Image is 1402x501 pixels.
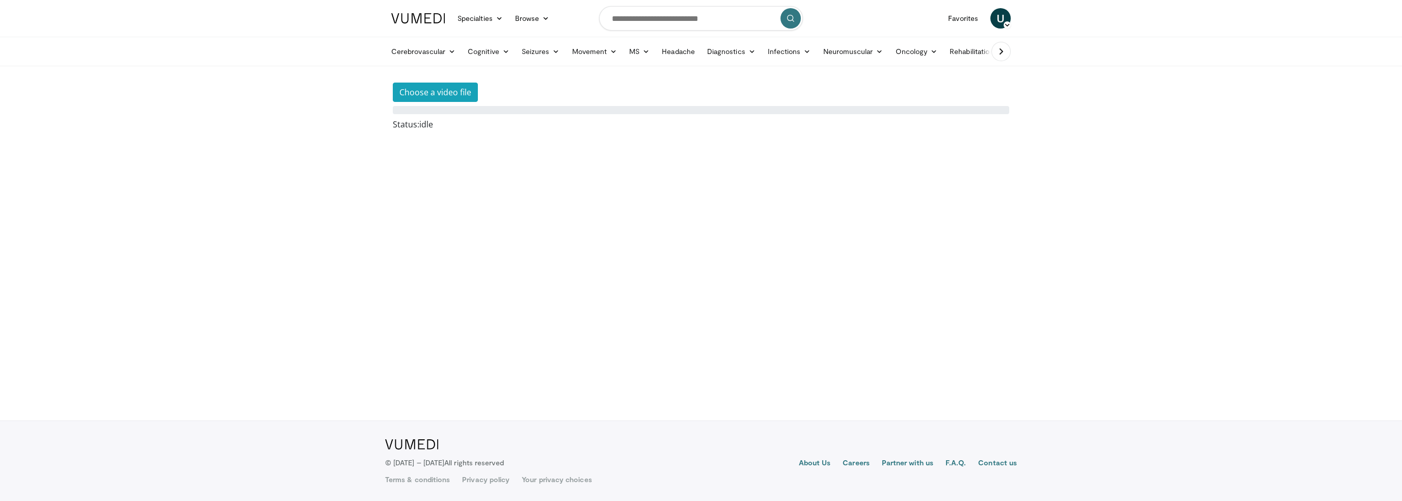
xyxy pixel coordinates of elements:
[942,8,984,29] a: Favorites
[978,458,1017,470] a: Contact us
[462,41,516,62] a: Cognitive
[817,41,889,62] a: Neuromuscular
[522,474,591,485] a: Your privacy choices
[599,6,803,31] input: Search topics, interventions
[385,41,462,62] a: Cerebrovascular
[462,474,509,485] a: Privacy policy
[393,118,1009,130] div: Status:
[419,119,433,130] span: idle
[393,83,478,102] button: Choose a video file
[391,13,445,23] img: VuMedi Logo
[623,41,656,62] a: MS
[656,41,701,62] a: Headache
[843,458,870,470] a: Careers
[385,439,439,450] img: VuMedi Logo
[943,41,1000,62] a: Rehabilitation
[451,8,509,29] a: Specialties
[566,41,624,62] a: Movement
[799,458,831,470] a: About Us
[882,458,933,470] a: Partner with us
[516,41,566,62] a: Seizures
[701,41,762,62] a: Diagnostics
[385,474,450,485] a: Terms & conditions
[946,458,966,470] a: F.A.Q.
[385,458,504,468] p: © [DATE] – [DATE]
[509,8,556,29] a: Browse
[990,8,1011,29] a: U
[444,458,504,467] span: All rights reserved
[762,41,817,62] a: Infections
[889,41,944,62] a: Oncology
